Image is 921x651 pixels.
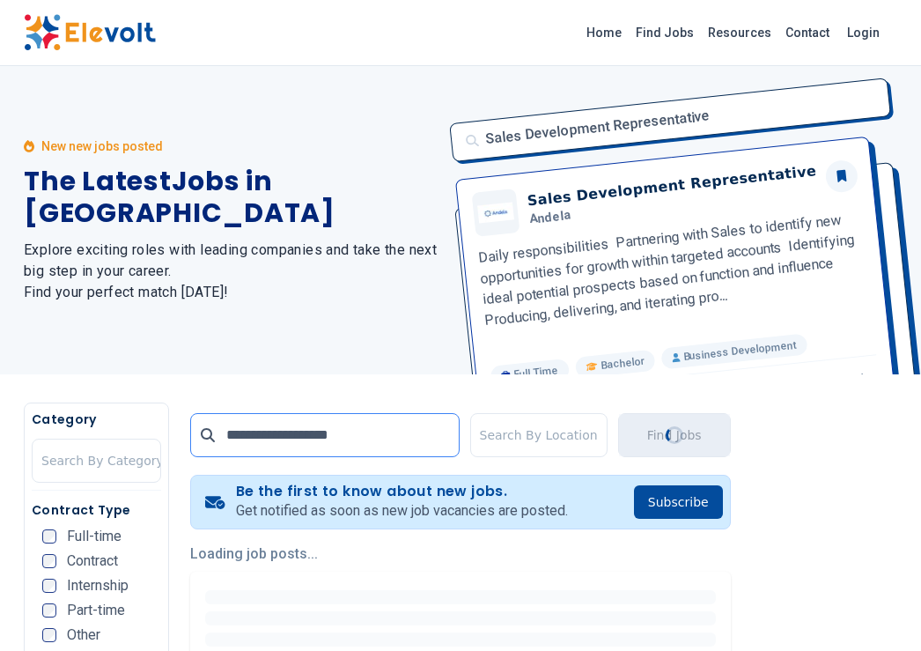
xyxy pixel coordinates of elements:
[190,544,730,565] p: Loading job posts...
[42,579,56,593] input: Internship
[24,14,156,51] img: Elevolt
[618,413,731,457] button: Find JobsLoading...
[67,603,125,618] span: Part-time
[701,18,778,47] a: Resources
[67,554,118,568] span: Contract
[42,603,56,618] input: Part-time
[32,501,161,519] h5: Contract Type
[579,18,629,47] a: Home
[42,554,56,568] input: Contract
[236,483,568,500] h4: Be the first to know about new jobs.
[24,166,439,229] h1: The Latest Jobs in [GEOGRAPHIC_DATA]
[32,411,161,428] h5: Category
[41,137,163,155] p: New new jobs posted
[67,529,122,544] span: Full-time
[67,628,100,642] span: Other
[634,485,723,519] button: Subscribe
[67,579,129,593] span: Internship
[663,424,686,447] div: Loading...
[42,529,56,544] input: Full-time
[42,628,56,642] input: Other
[24,240,439,303] h2: Explore exciting roles with leading companies and take the next big step in your career. Find you...
[836,15,890,50] a: Login
[629,18,701,47] a: Find Jobs
[833,566,921,651] iframe: Chat Widget
[236,500,568,522] p: Get notified as soon as new job vacancies are posted.
[778,18,836,47] a: Contact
